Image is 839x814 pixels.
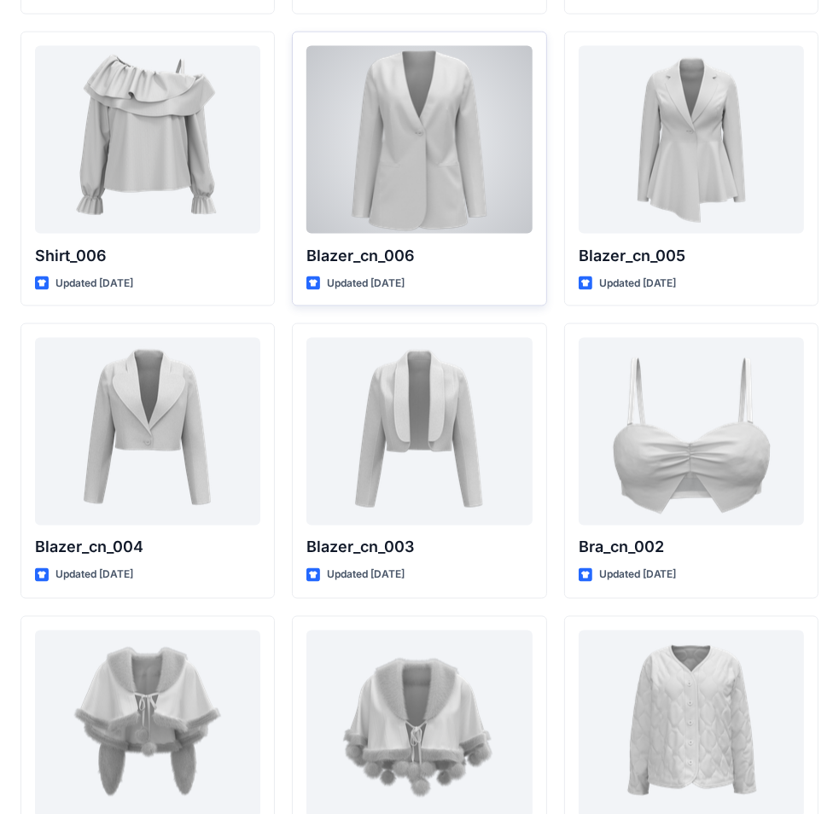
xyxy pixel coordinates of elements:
[327,275,405,293] p: Updated [DATE]
[579,46,804,234] a: Blazer_cn_005
[599,567,677,584] p: Updated [DATE]
[35,338,260,526] a: Blazer_cn_004
[579,536,804,560] p: Bra_cn_002
[35,536,260,560] p: Blazer_cn_004
[306,536,532,560] p: Blazer_cn_003
[35,244,260,268] p: Shirt_006
[306,46,532,234] a: Blazer_cn_006
[579,244,804,268] p: Blazer_cn_005
[579,338,804,526] a: Bra_cn_002
[327,567,405,584] p: Updated [DATE]
[55,275,133,293] p: Updated [DATE]
[599,275,677,293] p: Updated [DATE]
[35,46,260,234] a: Shirt_006
[306,244,532,268] p: Blazer_cn_006
[55,567,133,584] p: Updated [DATE]
[306,338,532,526] a: Blazer_cn_003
